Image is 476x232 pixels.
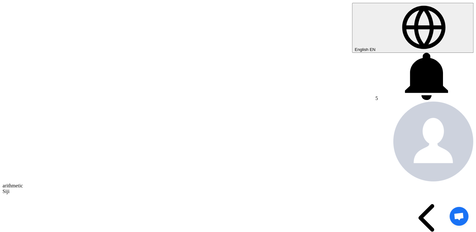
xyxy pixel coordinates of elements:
button: English EN [352,3,473,53]
div: arithmetic [3,183,473,189]
span: EN [370,47,376,52]
span: English [355,47,368,52]
span: 5 [375,96,378,101]
img: profile_test.png [393,101,473,182]
div: Siji [3,189,473,194]
a: Open chat [450,207,468,226]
